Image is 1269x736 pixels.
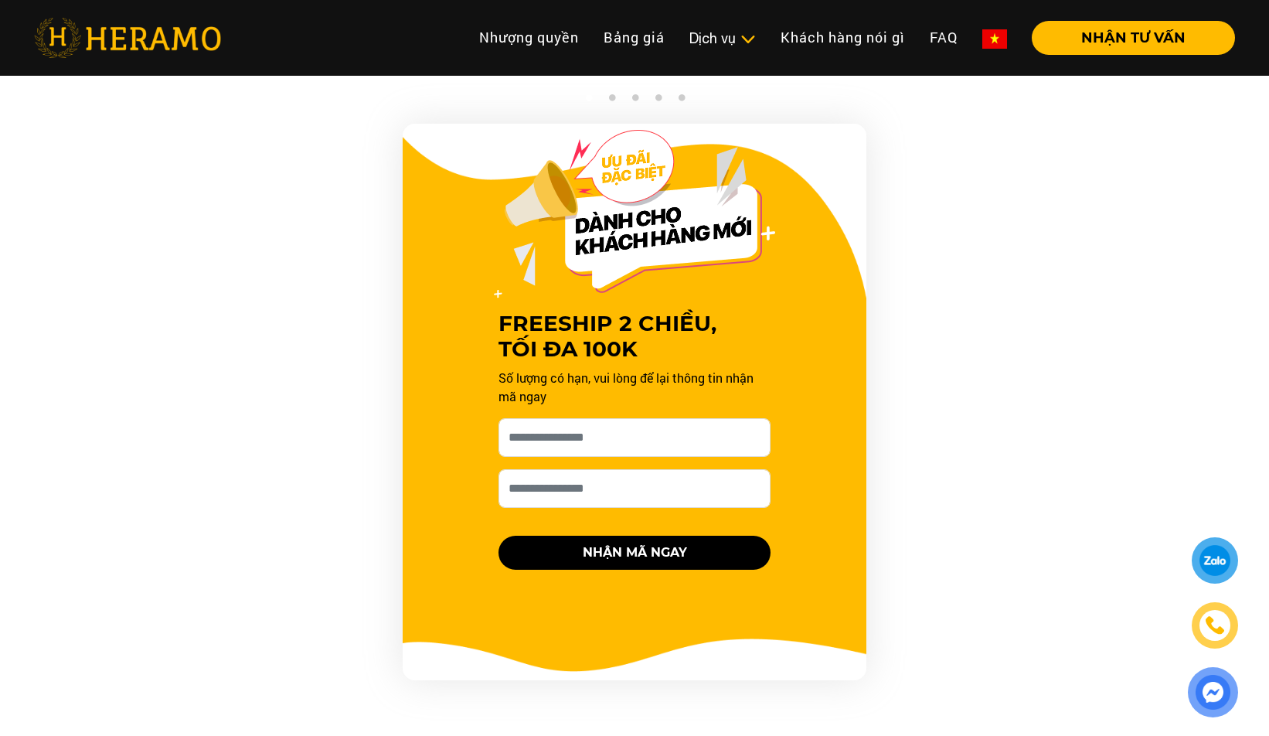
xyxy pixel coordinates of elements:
button: 3 [627,94,642,109]
img: phone-icon [1204,615,1226,637]
a: Nhượng quyền [467,21,591,54]
button: 5 [673,94,689,109]
a: FAQ [917,21,970,54]
a: NHẬN TƯ VẤN [1019,31,1235,45]
button: NHẬN TƯ VẤN [1032,21,1235,55]
button: 2 [604,94,619,109]
img: subToggleIcon [740,32,756,47]
a: Bảng giá [591,21,677,54]
div: Dịch vụ [689,28,756,49]
button: 4 [650,94,665,109]
a: Khách hàng nói gì [768,21,917,54]
button: NHẬN MÃ NGAY [498,536,771,570]
button: 1 [580,94,596,109]
h3: FREESHIP 2 CHIỀU, TỐI ĐA 100K [498,311,771,363]
img: heramo-logo.png [34,18,221,58]
a: phone-icon [1194,605,1236,646]
img: vn-flag.png [982,29,1007,49]
p: Số lượng có hạn, vui lòng để lại thông tin nhận mã ngay [498,369,771,406]
img: Offer Header [494,130,775,298]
